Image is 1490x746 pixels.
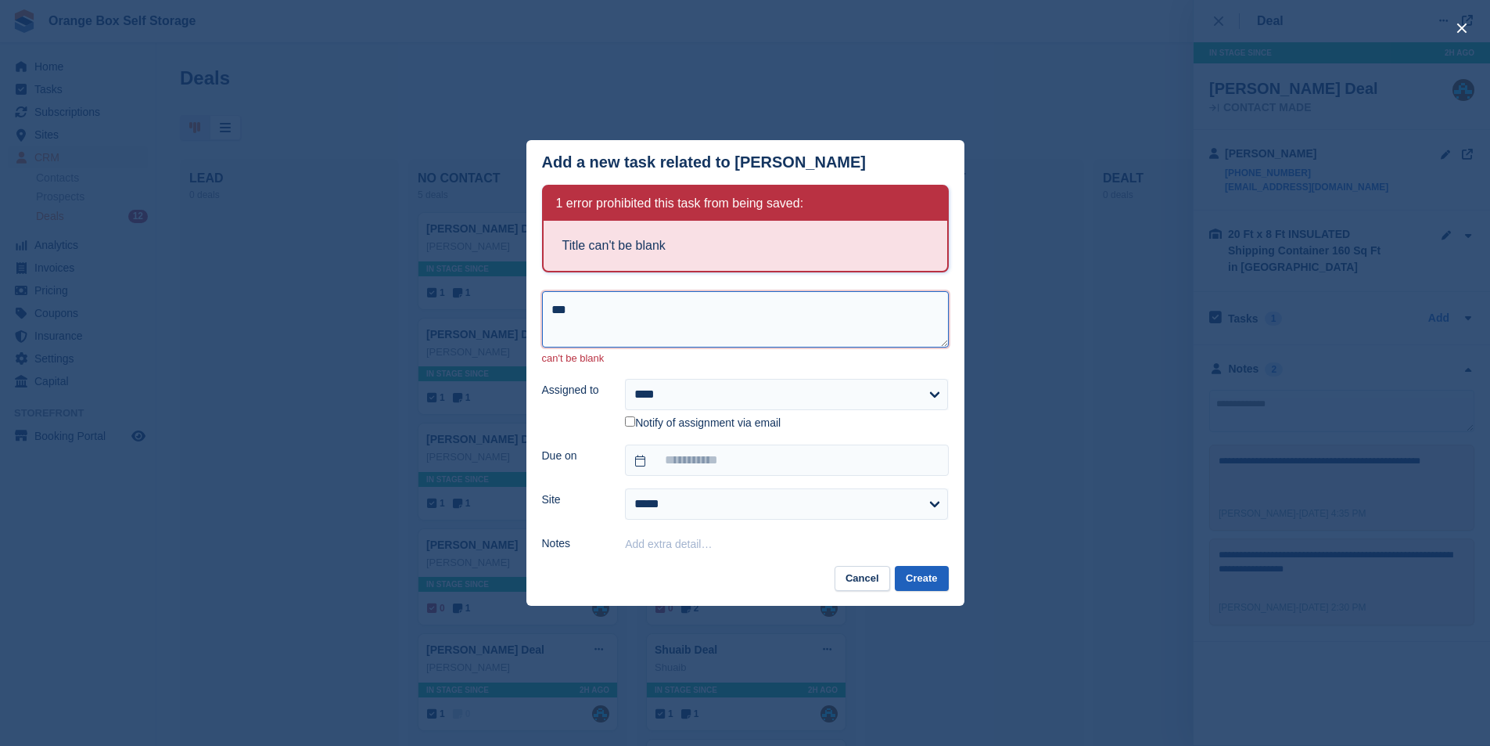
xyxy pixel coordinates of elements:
h2: 1 error prohibited this task from being saved: [556,196,804,211]
label: Due on [542,448,607,464]
label: Site [542,492,607,508]
button: Add extra detail… [625,538,712,550]
label: Assigned to [542,382,607,398]
li: Title can't be blank [562,236,928,255]
p: can't be blank [542,351,949,366]
button: Create [895,566,948,592]
div: Add a new task related to [PERSON_NAME] [542,153,867,171]
button: Cancel [835,566,890,592]
label: Notes [542,535,607,552]
label: Notify of assignment via email [625,416,781,431]
button: close [1449,16,1474,41]
input: Notify of assignment via email [625,416,635,427]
